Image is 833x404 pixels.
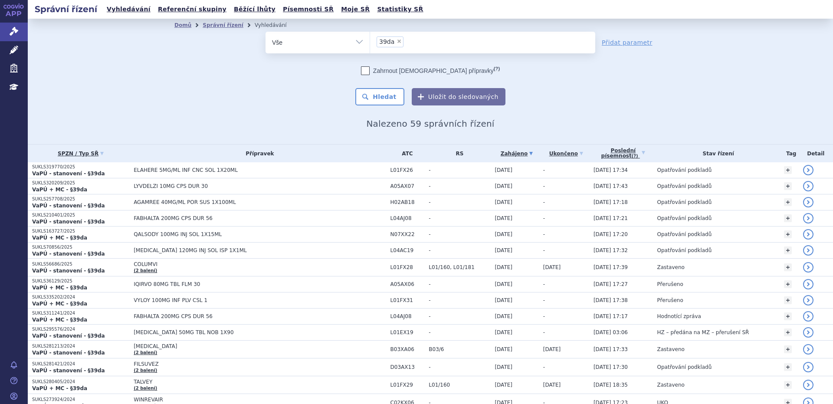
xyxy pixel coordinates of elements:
[657,313,701,319] span: Hodnotící zpráva
[32,244,129,250] p: SUKLS70856/2025
[32,203,105,209] strong: VaPÚ - stanovení - §39da
[495,148,538,160] a: Zahájeno
[429,183,490,189] span: -
[803,380,813,390] a: detail
[594,247,628,253] span: [DATE] 17:32
[784,230,792,238] a: +
[803,295,813,305] a: detail
[32,326,129,332] p: SUKLS295576/2024
[594,183,628,189] span: [DATE] 17:43
[390,329,425,335] span: L01EX19
[134,261,351,267] span: COLUMVI
[429,215,490,221] span: -
[495,231,512,237] span: [DATE]
[803,279,813,289] a: detail
[784,328,792,336] a: +
[390,199,425,205] span: H02AB18
[495,167,512,173] span: [DATE]
[784,198,792,206] a: +
[657,215,712,221] span: Opatřování podkladů
[231,3,278,15] a: Běžící lhůty
[390,346,425,352] span: B03XA06
[32,228,129,234] p: SUKLS163727/2025
[134,268,157,273] a: (2 balení)
[134,397,351,403] span: WINREVAIR
[803,181,813,191] a: detail
[32,268,105,274] strong: VaPÚ - stanovení - §39da
[657,329,749,335] span: HZ – předána na MZ – přerušení SŘ
[657,264,685,270] span: Zastaveno
[594,231,628,237] span: [DATE] 17:20
[543,183,545,189] span: -
[134,281,351,287] span: IQIRVO 80MG TBL FLM 30
[429,231,490,237] span: -
[174,22,191,28] a: Domů
[412,88,505,105] button: Uložit do sledovaných
[134,379,351,385] span: TALVEY
[32,317,87,323] strong: VaPÚ + MC - §39da
[134,297,351,303] span: VYLOY 100MG INF PLV CSL 1
[32,310,129,316] p: SUKLS311241/2024
[134,199,351,205] span: AGAMREE 40MG/ML POR SUS 1X100ML
[429,264,490,270] span: L01/160, L01/181
[495,183,512,189] span: [DATE]
[32,361,129,367] p: SUKLS281421/2024
[495,215,512,221] span: [DATE]
[104,3,153,15] a: Vyhledávání
[803,245,813,256] a: detail
[386,145,425,162] th: ATC
[803,327,813,338] a: detail
[32,294,129,300] p: SUKLS335202/2024
[657,199,712,205] span: Opatřování podkladů
[594,264,628,270] span: [DATE] 17:39
[355,88,404,105] button: Hledat
[390,231,425,237] span: N07XX22
[32,301,87,307] strong: VaPÚ + MC - §39da
[543,297,545,303] span: -
[803,229,813,240] a: detail
[495,346,512,352] span: [DATE]
[784,214,792,222] a: +
[406,36,411,47] input: 39da
[657,281,683,287] span: Přerušeno
[32,333,105,339] strong: VaPÚ - stanovení - §39da
[784,280,792,288] a: +
[657,364,712,370] span: Opatřování podkladů
[32,235,87,241] strong: VaPÚ + MC - §39da
[397,39,402,44] span: ×
[495,313,512,319] span: [DATE]
[429,364,490,370] span: -
[784,296,792,304] a: +
[390,364,425,370] span: D03AX13
[594,329,628,335] span: [DATE] 03:06
[543,264,561,270] span: [DATE]
[657,231,712,237] span: Opatřování podkladů
[495,382,512,388] span: [DATE]
[32,397,129,403] p: SUKLS273924/2024
[134,215,351,221] span: FABHALTA 200MG CPS DUR 56
[495,364,512,370] span: [DATE]
[134,231,351,237] span: QALSODY 100MG INJ SOL 1X15ML
[803,311,813,322] a: detail
[594,215,628,221] span: [DATE] 17:21
[32,196,129,202] p: SUKLS257708/2025
[495,281,512,287] span: [DATE]
[134,183,351,189] span: LYVDELZI 10MG CPS DUR 30
[390,247,425,253] span: L04AC19
[657,382,685,388] span: Zastaveno
[495,297,512,303] span: [DATE]
[255,19,298,32] li: Vyhledávání
[134,167,351,173] span: ELAHERE 5MG/ML INF CNC SOL 1X20ML
[594,297,628,303] span: [DATE] 17:38
[803,362,813,372] a: detail
[390,281,425,287] span: A05AX06
[543,231,545,237] span: -
[494,66,500,72] abbr: (?)
[495,247,512,253] span: [DATE]
[632,154,638,159] abbr: (?)
[374,3,426,15] a: Statistiky SŘ
[803,213,813,223] a: detail
[543,346,561,352] span: [DATE]
[203,22,243,28] a: Správní řízení
[594,281,628,287] span: [DATE] 17:27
